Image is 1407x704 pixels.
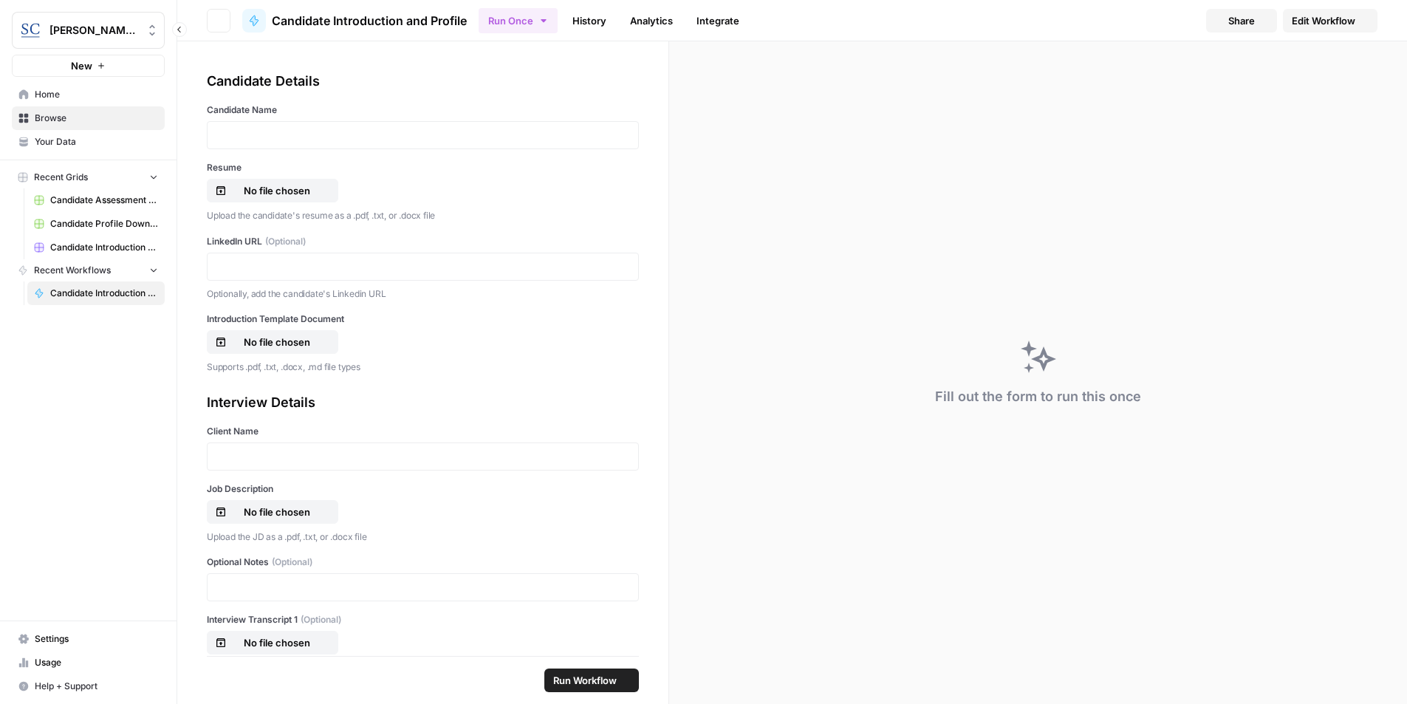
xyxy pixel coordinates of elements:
[12,674,165,698] button: Help + Support
[35,680,158,693] span: Help + Support
[207,530,639,544] p: Upload the JD as a .pdf, .txt, or .docx file
[230,183,324,198] p: No file chosen
[50,241,158,254] span: Candidate Introduction Download Sheet
[230,635,324,650] p: No file chosen
[17,17,44,44] img: Stanton Chase Nashville Logo
[479,8,558,33] button: Run Once
[265,235,306,248] span: (Optional)
[12,627,165,651] a: Settings
[50,287,158,300] span: Candidate Introduction and Profile
[688,9,748,33] a: Integrate
[207,631,338,655] button: No file chosen
[49,23,139,38] span: [PERSON_NAME] [GEOGRAPHIC_DATA]
[544,669,639,692] button: Run Workflow
[50,217,158,230] span: Candidate Profile Download Sheet
[242,9,467,33] a: Candidate Introduction and Profile
[12,83,165,106] a: Home
[272,556,312,569] span: (Optional)
[207,482,639,496] label: Job Description
[935,386,1141,407] div: Fill out the form to run this once
[207,360,639,375] p: Supports .pdf, .txt, .docx, .md file types
[272,12,467,30] span: Candidate Introduction and Profile
[12,259,165,281] button: Recent Workflows
[207,208,639,223] p: Upload the candidate's resume as a .pdf, .txt, or .docx file
[12,12,165,49] button: Workspace: Stanton Chase Nashville
[27,281,165,305] a: Candidate Introduction and Profile
[12,106,165,130] a: Browse
[35,112,158,125] span: Browse
[564,9,615,33] a: History
[35,88,158,101] span: Home
[12,130,165,154] a: Your Data
[207,71,639,92] div: Candidate Details
[27,188,165,212] a: Candidate Assessment Download Sheet
[34,171,88,184] span: Recent Grids
[35,135,158,148] span: Your Data
[207,425,639,438] label: Client Name
[230,505,324,519] p: No file chosen
[27,212,165,236] a: Candidate Profile Download Sheet
[230,335,324,349] p: No file chosen
[35,656,158,669] span: Usage
[207,235,639,248] label: LinkedIn URL
[35,632,158,646] span: Settings
[207,500,338,524] button: No file chosen
[553,673,617,688] span: Run Workflow
[207,330,338,354] button: No file chosen
[207,287,639,301] p: Optionally, add the candidate's Linkedin URL
[207,392,639,413] div: Interview Details
[50,194,158,207] span: Candidate Assessment Download Sheet
[71,58,92,73] span: New
[1292,13,1355,28] span: Edit Workflow
[1228,13,1255,28] span: Share
[301,613,341,626] span: (Optional)
[207,161,639,174] label: Resume
[621,9,682,33] a: Analytics
[1206,9,1277,33] button: Share
[207,613,639,626] label: Interview Transcript 1
[207,312,639,326] label: Introduction Template Document
[1283,9,1377,33] a: Edit Workflow
[12,651,165,674] a: Usage
[207,556,639,569] label: Optional Notes
[34,264,111,277] span: Recent Workflows
[27,236,165,259] a: Candidate Introduction Download Sheet
[12,166,165,188] button: Recent Grids
[12,55,165,77] button: New
[207,179,338,202] button: No file chosen
[207,103,639,117] label: Candidate Name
